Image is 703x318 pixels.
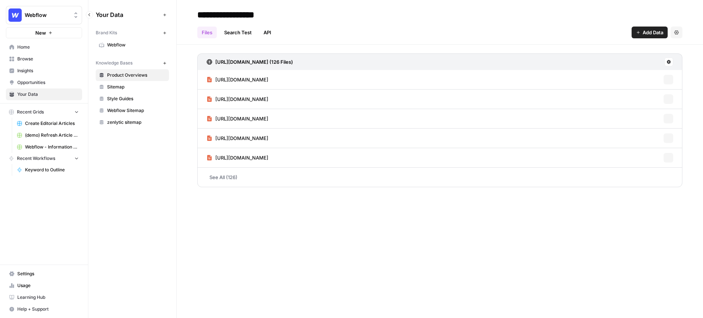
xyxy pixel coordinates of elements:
[220,27,256,38] a: Search Test
[215,154,268,161] span: [URL][DOMAIN_NAME]
[17,294,79,301] span: Learning Hub
[25,11,69,19] span: Webflow
[96,60,133,66] span: Knowledge Bases
[96,10,160,19] span: Your Data
[215,115,268,122] span: [URL][DOMAIN_NAME]
[17,306,79,312] span: Help + Support
[6,268,82,280] a: Settings
[6,291,82,303] a: Learning Hub
[206,109,268,128] a: [URL][DOMAIN_NAME]
[6,106,82,118] button: Recent Grids
[6,65,82,77] a: Insights
[215,95,268,103] span: [URL][DOMAIN_NAME]
[6,153,82,164] button: Recent Workflows
[206,70,268,89] a: [URL][DOMAIN_NAME]
[96,105,169,116] a: Webflow Sitemap
[215,76,268,83] span: [URL][DOMAIN_NAME]
[215,58,293,66] h3: [URL][DOMAIN_NAME] (126 Files)
[17,44,79,50] span: Home
[6,41,82,53] a: Home
[6,27,82,38] button: New
[215,134,268,142] span: [URL][DOMAIN_NAME]
[17,155,55,162] span: Recent Workflows
[35,29,46,36] span: New
[6,53,82,65] a: Browse
[17,56,79,62] span: Browse
[17,79,79,86] span: Opportunities
[632,27,668,38] button: Add Data
[107,72,166,78] span: Product Overviews
[197,27,217,38] a: Files
[14,129,82,141] a: (demo) Refresh Article Content & Analysis
[17,270,79,277] span: Settings
[96,93,169,105] a: Style Guides
[206,54,293,70] a: [URL][DOMAIN_NAME] (126 Files)
[206,148,268,167] a: [URL][DOMAIN_NAME]
[96,69,169,81] a: Product Overviews
[14,118,82,129] a: Create Editorial Articles
[6,77,82,88] a: Opportunities
[96,81,169,93] a: Sitemap
[17,282,79,289] span: Usage
[96,29,117,36] span: Brand Kits
[206,90,268,109] a: [URL][DOMAIN_NAME]
[17,91,79,98] span: Your Data
[6,303,82,315] button: Help + Support
[25,132,79,139] span: (demo) Refresh Article Content & Analysis
[17,109,44,115] span: Recent Grids
[14,164,82,176] a: Keyword to Outline
[107,42,166,48] span: Webflow
[6,280,82,291] a: Usage
[25,120,79,127] span: Create Editorial Articles
[107,84,166,90] span: Sitemap
[206,129,268,148] a: [URL][DOMAIN_NAME]
[197,168,682,187] a: See All (126)
[643,29,663,36] span: Add Data
[14,141,82,153] a: Webflow - Information Article -[PERSON_NAME] (Demo)
[107,107,166,114] span: Webflow Sitemap
[6,88,82,100] a: Your Data
[25,144,79,150] span: Webflow - Information Article -[PERSON_NAME] (Demo)
[6,6,82,24] button: Workspace: Webflow
[96,39,169,51] a: Webflow
[107,95,166,102] span: Style Guides
[17,67,79,74] span: Insights
[8,8,22,22] img: Webflow Logo
[259,27,276,38] a: API
[25,167,79,173] span: Keyword to Outline
[96,116,169,128] a: zenlytic sitemap
[107,119,166,126] span: zenlytic sitemap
